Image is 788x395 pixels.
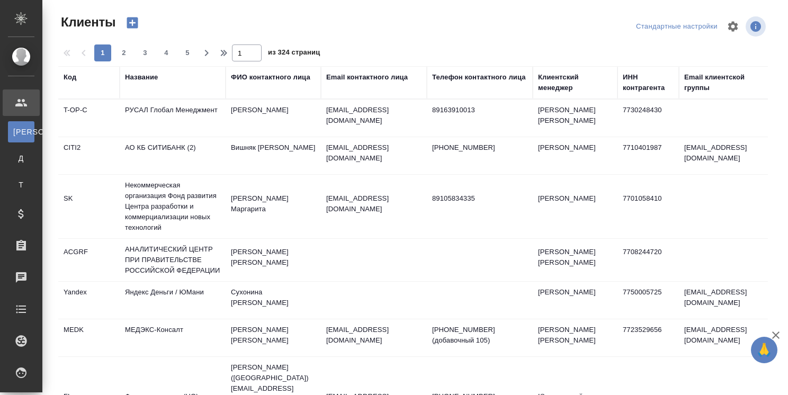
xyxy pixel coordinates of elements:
[538,72,612,93] div: Клиентский менеджер
[268,46,320,61] span: из 324 страниц
[13,127,29,137] span: [PERSON_NAME]
[58,241,120,279] td: ACGRF
[432,193,527,204] p: 89105834335
[231,72,310,83] div: ФИО контактного лица
[720,14,746,39] span: Настроить таблицу
[120,100,226,137] td: РУСАЛ Глобал Менеджмент
[179,44,196,61] button: 5
[120,14,145,32] button: Создать
[684,72,769,93] div: Email клиентской группы
[326,142,422,164] p: [EMAIL_ADDRESS][DOMAIN_NAME]
[533,100,617,137] td: [PERSON_NAME] [PERSON_NAME]
[226,319,321,356] td: [PERSON_NAME] [PERSON_NAME]
[58,137,120,174] td: CITI2
[326,325,422,346] p: [EMAIL_ADDRESS][DOMAIN_NAME]
[58,319,120,356] td: MEDK
[226,282,321,319] td: Сухонина [PERSON_NAME]
[633,19,720,35] div: split button
[115,44,132,61] button: 2
[226,241,321,279] td: [PERSON_NAME] [PERSON_NAME]
[137,48,154,58] span: 3
[226,100,321,137] td: [PERSON_NAME]
[58,14,115,31] span: Клиенты
[158,48,175,58] span: 4
[120,137,226,174] td: АО КБ СИТИБАНК (2)
[432,72,526,83] div: Телефон контактного лица
[751,337,777,363] button: 🙏
[13,179,29,190] span: Т
[120,239,226,281] td: АНАЛИТИЧЕСКИЙ ЦЕНТР ПРИ ПРАВИТЕЛЬСТВЕ РОССИЙСКОЙ ФЕДЕРАЦИИ
[432,105,527,115] p: 89163910013
[746,16,768,37] span: Посмотреть информацию
[617,100,679,137] td: 7730248430
[755,339,773,361] span: 🙏
[326,105,422,126] p: [EMAIL_ADDRESS][DOMAIN_NAME]
[326,193,422,214] p: [EMAIL_ADDRESS][DOMAIN_NAME]
[679,282,774,319] td: [EMAIL_ADDRESS][DOMAIN_NAME]
[64,72,76,83] div: Код
[533,188,617,225] td: [PERSON_NAME]
[120,175,226,238] td: Некоммерческая организация Фонд развития Центра разработки и коммерциализации новых технологий
[115,48,132,58] span: 2
[120,282,226,319] td: Яндекс Деньги / ЮМани
[617,137,679,174] td: 7710401987
[137,44,154,61] button: 3
[533,241,617,279] td: [PERSON_NAME] [PERSON_NAME]
[623,72,674,93] div: ИНН контрагента
[58,100,120,137] td: T-OP-C
[226,137,321,174] td: Вишняк [PERSON_NAME]
[533,282,617,319] td: [PERSON_NAME]
[617,241,679,279] td: 7708244720
[533,319,617,356] td: [PERSON_NAME] [PERSON_NAME]
[679,319,774,356] td: [EMAIL_ADDRESS][DOMAIN_NAME]
[8,148,34,169] a: Д
[120,319,226,356] td: МЕДЭКС-Консалт
[58,282,120,319] td: Yandex
[617,319,679,356] td: 7723529656
[617,188,679,225] td: 7701058410
[326,72,408,83] div: Email контактного лица
[8,174,34,195] a: Т
[432,325,527,346] p: [PHONE_NUMBER] (добавочный 105)
[179,48,196,58] span: 5
[679,137,774,174] td: [EMAIL_ADDRESS][DOMAIN_NAME]
[8,121,34,142] a: [PERSON_NAME]
[226,188,321,225] td: [PERSON_NAME] Маргарита
[13,153,29,164] span: Д
[158,44,175,61] button: 4
[58,188,120,225] td: SK
[533,137,617,174] td: [PERSON_NAME]
[617,282,679,319] td: 7750005725
[125,72,158,83] div: Название
[432,142,527,153] p: [PHONE_NUMBER]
